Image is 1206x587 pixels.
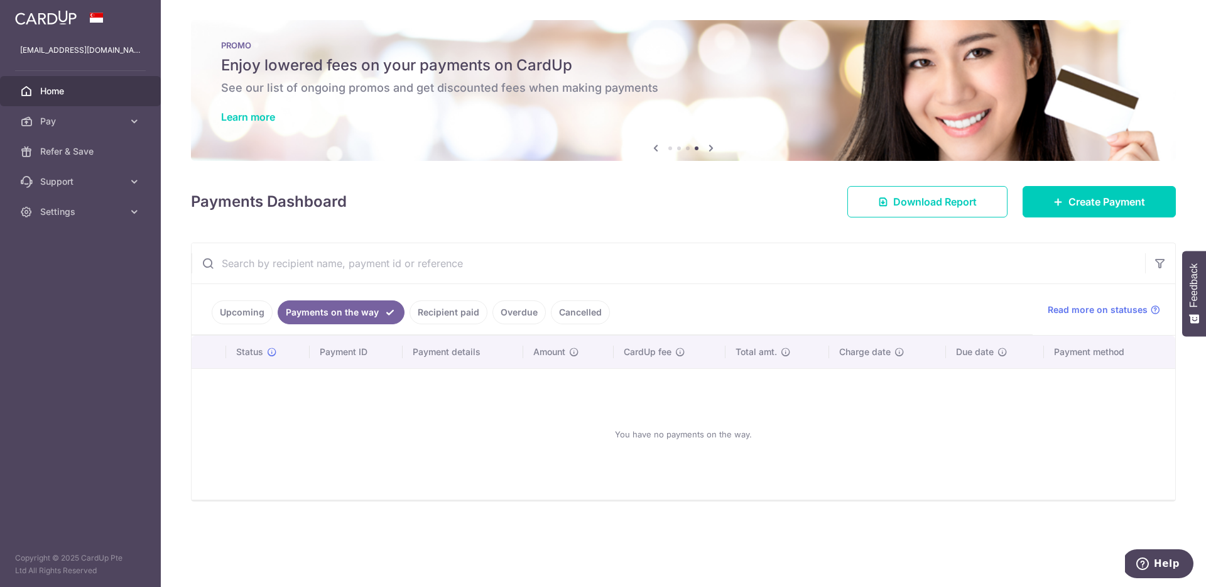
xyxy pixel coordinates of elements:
a: Download Report [847,186,1008,217]
th: Payment method [1044,336,1175,368]
span: CardUp fee [624,346,671,358]
span: Refer & Save [40,145,123,158]
span: Feedback [1188,263,1200,307]
button: Feedback - Show survey [1182,251,1206,336]
span: Home [40,85,123,97]
span: Total amt. [736,346,777,358]
a: Read more on statuses [1048,304,1160,316]
p: [EMAIL_ADDRESS][DOMAIN_NAME] [20,44,141,57]
div: You have no payments on the way. [207,379,1160,490]
input: Search by recipient name, payment id or reference [192,243,1145,283]
span: Due date [956,346,994,358]
th: Payment ID [310,336,403,368]
a: Learn more [221,111,275,123]
span: Read more on statuses [1048,304,1148,316]
span: Status [236,346,263,358]
a: Upcoming [212,300,273,324]
span: Support [40,175,123,188]
img: Latest Promos banner [191,20,1176,161]
span: Pay [40,115,123,128]
h6: See our list of ongoing promos and get discounted fees when making payments [221,80,1146,96]
p: PROMO [221,40,1146,50]
h4: Payments Dashboard [191,190,347,213]
a: Overdue [492,300,546,324]
span: Amount [533,346,565,358]
span: Download Report [893,194,977,209]
a: Payments on the way [278,300,405,324]
iframe: Opens a widget where you can find more information [1125,549,1193,581]
h5: Enjoy lowered fees on your payments on CardUp [221,55,1146,75]
span: Charge date [839,346,891,358]
span: Settings [40,206,123,218]
a: Cancelled [551,300,610,324]
img: CardUp [15,10,77,25]
a: Recipient paid [410,300,487,324]
span: Create Payment [1068,194,1145,209]
a: Create Payment [1023,186,1176,217]
th: Payment details [403,336,523,368]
